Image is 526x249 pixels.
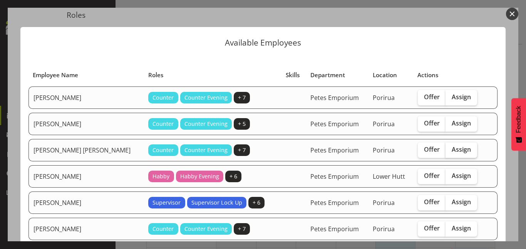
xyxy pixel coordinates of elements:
span: Counter Evening [184,146,228,154]
span: Counter [152,225,174,233]
span: Petes Emporium [310,172,359,181]
td: [PERSON_NAME] [28,191,144,214]
span: Employee Name [33,71,78,80]
span: Petes Emporium [310,225,359,233]
span: Offer [424,224,440,232]
span: Skills [286,71,300,80]
span: Supervisor [152,198,181,207]
span: Assign [452,198,471,206]
span: + 6 [229,172,237,181]
span: Porirua [373,93,395,102]
span: Supervisor Lock Up [191,198,242,207]
span: Feedback [515,106,522,133]
span: Counter [152,146,174,154]
span: Roles [148,71,163,80]
span: Counter Evening [184,225,228,233]
span: Petes Emporium [310,198,359,207]
span: Counter Evening [184,120,228,128]
span: Offer [424,172,440,180]
span: Petes Emporium [310,120,359,128]
span: Offer [424,146,440,153]
span: Porirua [373,146,395,154]
td: [PERSON_NAME] [28,86,144,109]
td: [PERSON_NAME] [28,218,144,240]
span: Offer [424,198,440,206]
span: Offer [424,119,440,127]
span: Location [373,71,397,80]
span: Porirua [373,198,395,207]
span: Department [310,71,345,80]
td: [PERSON_NAME] [PERSON_NAME] [28,139,144,161]
span: Lower Hutt [373,172,405,181]
span: Assign [452,172,471,180]
button: Feedback - Show survey [511,98,526,151]
span: Porirua [373,120,395,128]
span: Assign [452,93,471,101]
span: Petes Emporium [310,93,359,102]
span: Habby [152,172,169,181]
span: Petes Emporium [310,146,359,154]
span: + 7 [238,146,246,154]
span: Counter Evening [184,93,228,102]
td: [PERSON_NAME] [28,165,144,188]
span: Habby Evening [180,172,219,181]
span: Assign [452,146,471,153]
span: Counter [152,93,174,102]
p: Available Employees [28,39,498,47]
span: + 7 [238,93,246,102]
span: Assign [452,119,471,127]
span: + 6 [253,198,260,207]
span: + 5 [238,120,246,128]
span: + 7 [238,225,246,233]
td: [PERSON_NAME] [28,113,144,135]
span: Porirua [373,225,395,233]
span: Counter [152,120,174,128]
span: Offer [424,93,440,101]
span: Assign [452,224,471,232]
span: Actions [417,71,438,80]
